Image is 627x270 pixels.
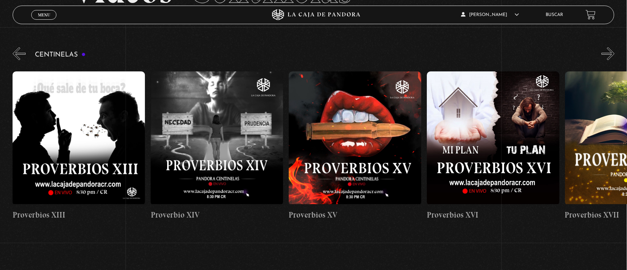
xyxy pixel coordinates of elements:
h4: Proverbios XIII [13,209,145,221]
button: Previous [13,47,26,60]
button: Next [602,47,615,60]
a: Proverbios XVI [427,66,560,227]
a: Proverbio XIV [151,66,283,227]
a: Buscar [546,13,563,17]
a: Proverbios XV [289,66,422,227]
h3: Centinelas [35,51,86,58]
a: View your shopping cart [586,10,596,20]
h4: Proverbio XIV [151,209,283,221]
span: [PERSON_NAME] [461,13,519,17]
span: Menu [38,13,50,17]
a: Proverbios XIII [13,66,145,227]
h4: Proverbios XV [289,209,422,221]
span: Cerrar [35,19,53,24]
h4: Proverbios XVI [427,209,560,221]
